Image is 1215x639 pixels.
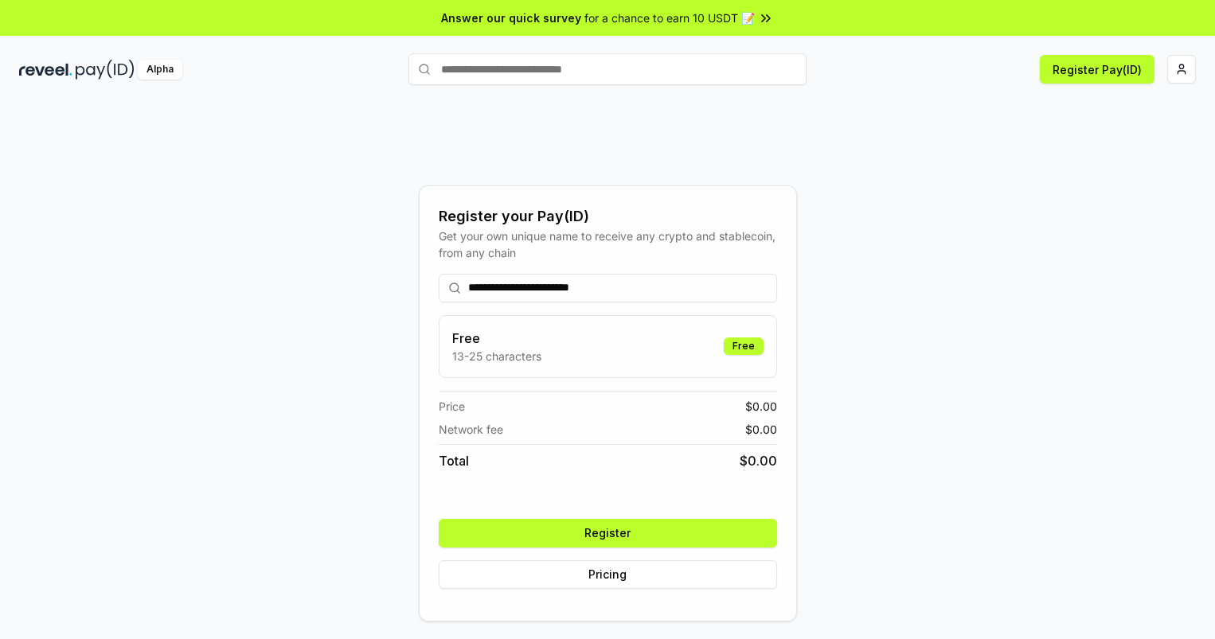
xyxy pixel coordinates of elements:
[439,451,469,470] span: Total
[439,421,503,438] span: Network fee
[584,10,755,26] span: for a chance to earn 10 USDT 📝
[452,329,541,348] h3: Free
[76,60,135,80] img: pay_id
[740,451,777,470] span: $ 0.00
[439,398,465,415] span: Price
[452,348,541,364] p: 13-25 characters
[19,60,72,80] img: reveel_dark
[138,60,182,80] div: Alpha
[439,228,777,261] div: Get your own unique name to receive any crypto and stablecoin, from any chain
[745,398,777,415] span: $ 0.00
[441,10,581,26] span: Answer our quick survey
[745,421,777,438] span: $ 0.00
[1040,55,1154,84] button: Register Pay(ID)
[439,560,777,589] button: Pricing
[724,337,764,355] div: Free
[439,519,777,547] button: Register
[439,205,777,228] div: Register your Pay(ID)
